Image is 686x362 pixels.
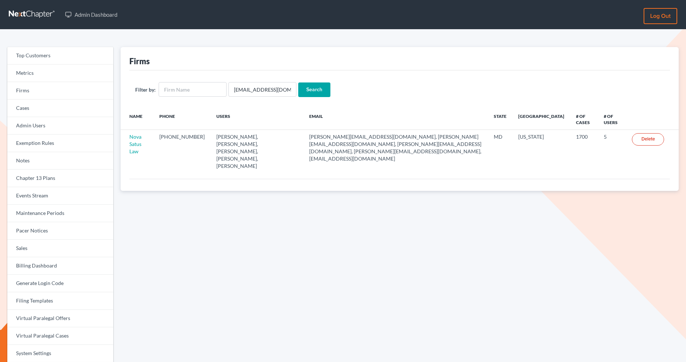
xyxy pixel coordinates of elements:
[7,47,113,65] a: Top Customers
[303,109,488,130] th: Email
[512,109,570,130] th: [GEOGRAPHIC_DATA]
[159,82,227,97] input: Firm Name
[135,86,156,93] label: Filter by:
[632,133,664,146] a: Delete
[7,240,113,257] a: Sales
[570,130,598,173] td: 1700
[303,130,488,173] td: [PERSON_NAME][EMAIL_ADDRESS][DOMAIN_NAME], [PERSON_NAME][EMAIL_ADDRESS][DOMAIN_NAME], [PERSON_NAM...
[7,257,113,275] a: Billing Dashboard
[7,117,113,135] a: Admin Users
[61,8,121,21] a: Admin Dashboard
[228,82,296,97] input: Users
[154,130,211,173] td: [PHONE_NUMBER]
[211,109,303,130] th: Users
[7,100,113,117] a: Cases
[570,109,598,130] th: # of Cases
[211,130,303,173] td: [PERSON_NAME], [PERSON_NAME], [PERSON_NAME], [PERSON_NAME], [PERSON_NAME]
[7,170,113,187] a: Chapter 13 Plans
[512,130,570,173] td: [US_STATE]
[488,109,512,130] th: State
[298,82,330,97] input: Search
[129,134,141,154] a: Nova Satus Law
[7,135,113,152] a: Exemption Rules
[7,205,113,222] a: Maintenance Periods
[7,222,113,240] a: Pacer Notices
[7,187,113,205] a: Events Stream
[7,152,113,170] a: Notes
[7,327,113,345] a: Virtual Paralegal Cases
[644,8,677,24] a: Log out
[7,310,113,327] a: Virtual Paralegal Offers
[598,109,626,130] th: # of Users
[129,56,150,66] div: Firms
[488,130,512,173] td: MD
[7,275,113,292] a: Generate Login Code
[121,109,154,130] th: Name
[7,65,113,82] a: Metrics
[598,130,626,173] td: 5
[7,292,113,310] a: Filing Templates
[154,109,211,130] th: Phone
[7,82,113,100] a: Firms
